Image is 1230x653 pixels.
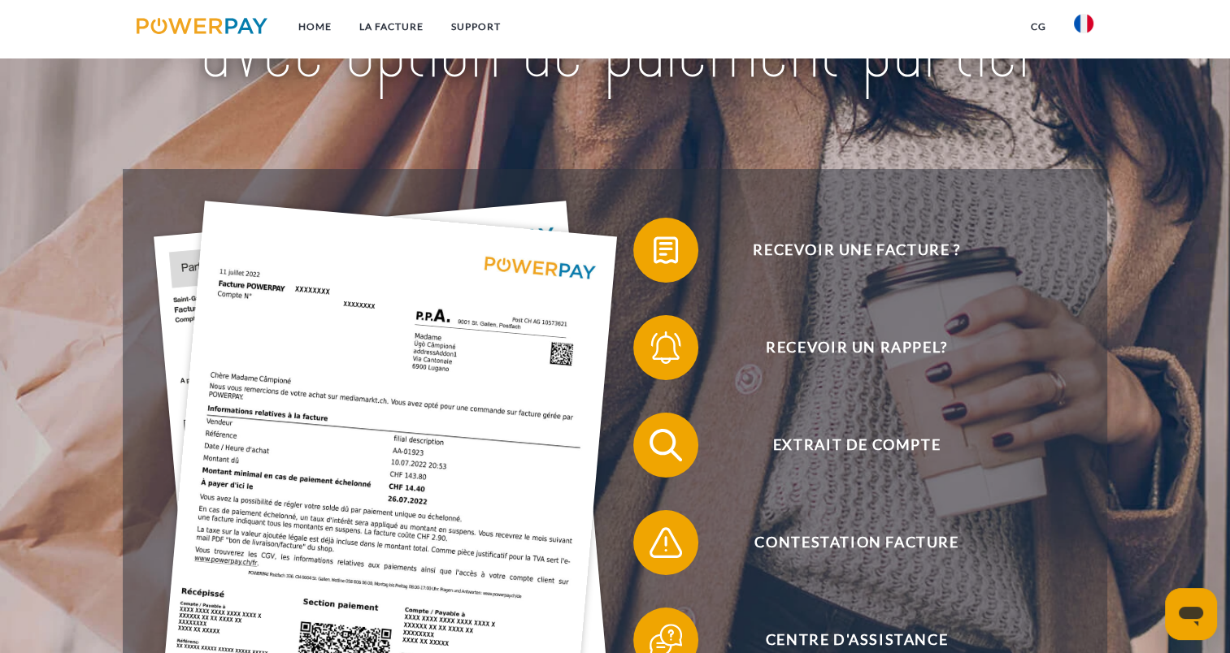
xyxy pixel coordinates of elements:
iframe: Bouton de lancement de la fenêtre de messagerie [1165,588,1217,640]
img: qb_bell.svg [645,327,686,368]
img: fr [1074,14,1093,33]
span: Recevoir un rappel? [658,315,1056,380]
img: qb_search.svg [645,425,686,465]
a: CG [1017,12,1060,41]
a: Support [437,12,515,41]
img: qb_warning.svg [645,522,686,563]
button: Extrait de compte [633,413,1056,478]
img: logo-powerpay.svg [137,18,267,34]
button: Recevoir un rappel? [633,315,1056,380]
button: Recevoir une facture ? [633,218,1056,283]
button: Contestation Facture [633,510,1056,575]
span: Contestation Facture [658,510,1056,575]
a: LA FACTURE [346,12,437,41]
img: qb_bill.svg [645,230,686,270]
a: Home [285,12,346,41]
span: Extrait de compte [658,413,1056,478]
span: Recevoir une facture ? [658,218,1056,283]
